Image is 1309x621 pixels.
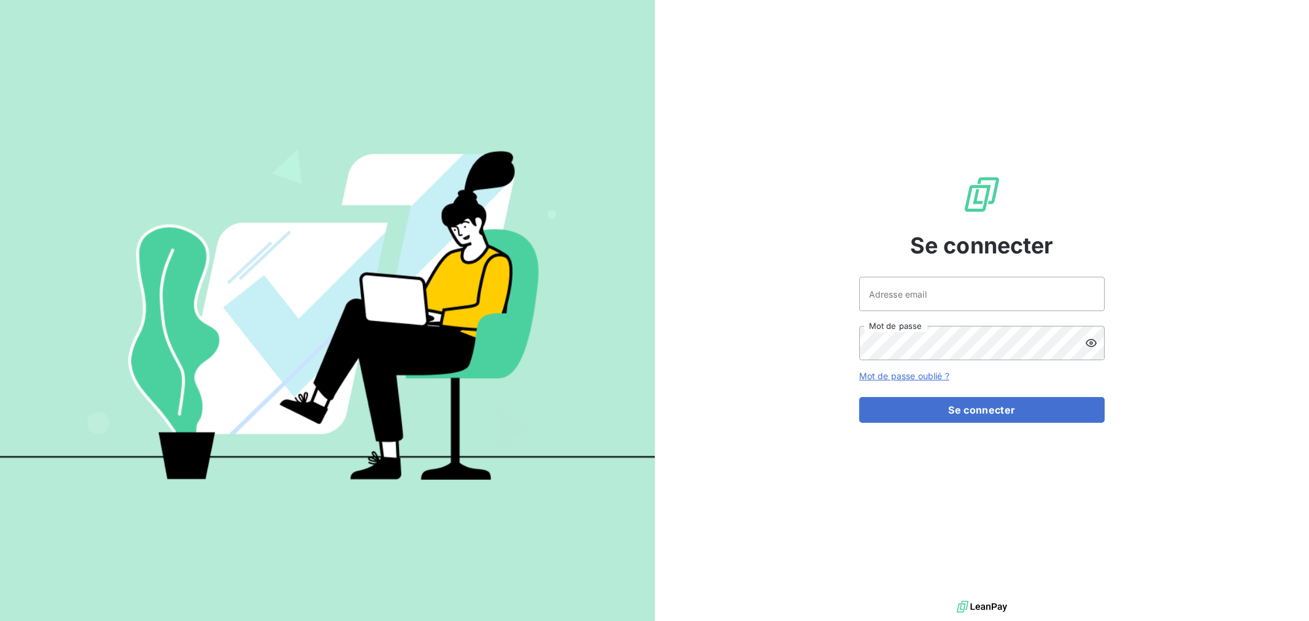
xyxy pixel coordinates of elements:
img: logo [957,598,1007,616]
img: Logo LeanPay [962,175,1002,214]
button: Se connecter [859,397,1105,423]
input: placeholder [859,277,1105,311]
span: Se connecter [910,229,1054,262]
a: Mot de passe oublié ? [859,371,949,381]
